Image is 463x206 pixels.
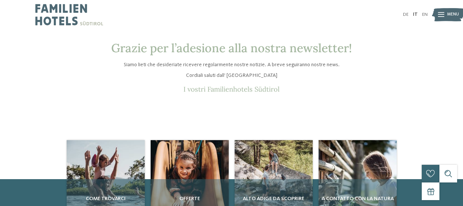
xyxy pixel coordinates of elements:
[70,195,142,202] span: Come trovarci
[92,61,372,68] p: Siamo lieti che desideriate ricevere regolarmente nostre notizie. A breve seguiranno nostre news.
[154,195,226,202] span: Offerte
[403,12,408,17] a: DE
[422,12,428,17] a: EN
[447,12,459,18] span: Menu
[413,12,418,17] a: IT
[92,72,372,79] p: Cordiali saluti dall’ [GEOGRAPHIC_DATA]
[92,85,372,93] p: I vostri Familienhotels Südtirol
[111,40,352,56] span: Grazie per l’adesione alla nostra newsletter!
[238,195,310,202] span: Alto Adige da scoprire
[322,195,394,202] span: A contatto con la natura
